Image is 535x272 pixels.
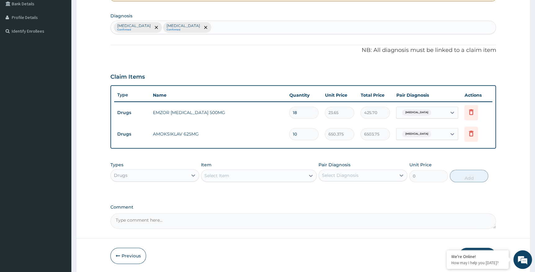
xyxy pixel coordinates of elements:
p: [MEDICAL_DATA] [117,23,151,28]
span: We're online! [36,78,86,141]
div: Minimize live chat window [102,3,117,18]
div: Drugs [114,172,127,178]
p: [MEDICAL_DATA] [167,23,200,28]
textarea: Type your message and hit 'Enter' [3,170,118,191]
th: Unit Price [322,89,357,101]
td: Drugs [114,107,150,118]
small: Confirmed [117,28,151,31]
span: [MEDICAL_DATA] [402,109,431,116]
button: Submit [459,248,496,264]
label: Comment [110,205,496,210]
span: remove selection option [154,25,159,30]
img: d_794563401_company_1708531726252_794563401 [11,31,25,47]
span: remove selection option [203,25,208,30]
th: Total Price [357,89,393,101]
p: How may I help you today? [451,260,504,265]
td: Drugs [114,128,150,140]
label: Item [201,162,212,168]
td: AMOKSIKLAV 625MG [150,128,286,140]
th: Pair Diagnosis [393,89,461,101]
button: Add [450,170,488,182]
div: Chat with us now [32,35,104,43]
div: Select Item [204,173,229,179]
span: [MEDICAL_DATA] [402,131,431,137]
h3: Claim Items [110,74,145,81]
small: Confirmed [167,28,200,31]
div: Select Diagnosis [322,172,358,178]
th: Quantity [286,89,322,101]
label: Diagnosis [110,13,132,19]
button: Previous [110,248,146,264]
div: We're Online! [451,254,504,259]
label: Unit Price [409,162,431,168]
th: Type [114,89,150,101]
label: Pair Diagnosis [319,162,350,168]
th: Actions [461,89,492,101]
td: EMZOR [MEDICAL_DATA] 500MG [150,106,286,119]
th: Name [150,89,286,101]
p: NB: All diagnosis must be linked to a claim item [110,46,496,54]
label: Types [110,162,123,168]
